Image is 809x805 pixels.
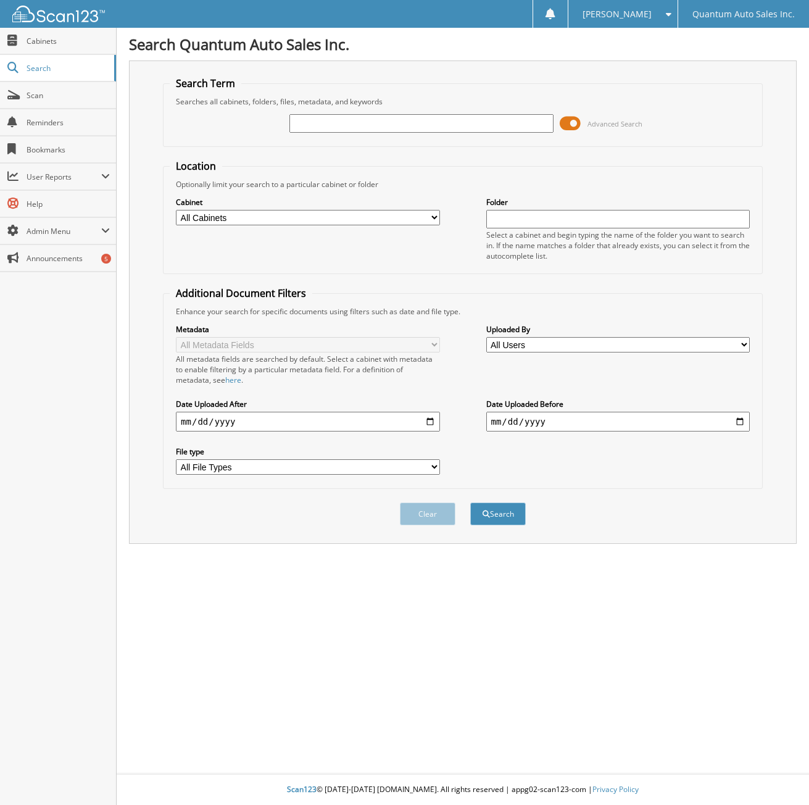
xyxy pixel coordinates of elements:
label: File type [176,446,439,457]
span: Admin Menu [27,226,101,236]
span: Cabinets [27,36,110,46]
span: Help [27,199,110,209]
div: Searches all cabinets, folders, files, metadata, and keywords [170,96,756,107]
div: Enhance your search for specific documents using filters such as date and file type. [170,306,756,317]
span: Announcements [27,253,110,264]
legend: Additional Document Filters [170,286,312,300]
div: 5 [101,254,111,264]
span: Scan [27,90,110,101]
div: All metadata fields are searched by default. Select a cabinet with metadata to enable filtering b... [176,354,439,385]
span: Scan123 [287,784,317,795]
div: Select a cabinet and begin typing the name of the folder you want to search in. If the name match... [486,230,750,261]
span: Quantum Auto Sales Inc. [692,10,795,18]
span: Reminders [27,117,110,128]
a: here [225,375,241,385]
div: Optionally limit your search to a particular cabinet or folder [170,179,756,190]
label: Cabinet [176,197,439,207]
span: [PERSON_NAME] [583,10,652,18]
legend: Search Term [170,77,241,90]
a: Privacy Policy [592,784,639,795]
legend: Location [170,159,222,173]
h1: Search Quantum Auto Sales Inc. [129,34,797,54]
label: Folder [486,197,750,207]
input: end [486,412,750,432]
span: Search [27,63,108,73]
span: User Reports [27,172,101,182]
label: Uploaded By [486,324,750,335]
span: Bookmarks [27,144,110,155]
input: start [176,412,439,432]
label: Metadata [176,324,439,335]
div: © [DATE]-[DATE] [DOMAIN_NAME]. All rights reserved | appg02-scan123-com | [117,775,809,805]
img: scan123-logo-white.svg [12,6,105,22]
span: Advanced Search [587,119,642,128]
label: Date Uploaded After [176,399,439,409]
label: Date Uploaded Before [486,399,750,409]
button: Clear [400,503,455,525]
button: Search [470,503,526,525]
